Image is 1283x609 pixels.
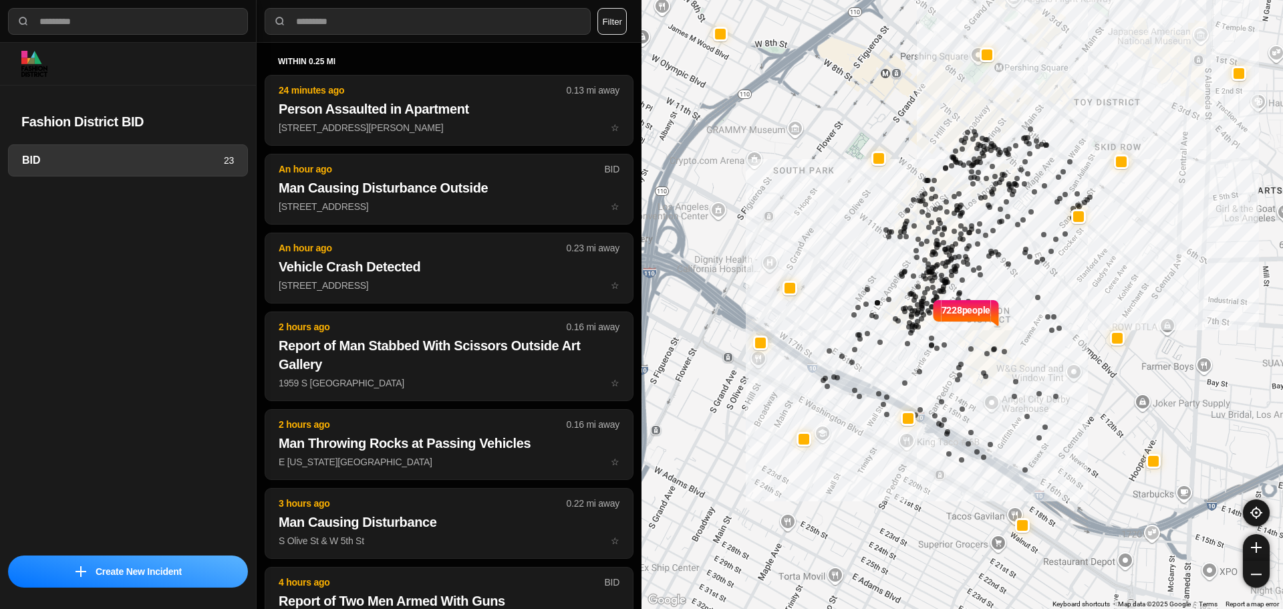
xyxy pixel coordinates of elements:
[265,154,633,225] button: An hour agoBIDMan Causing Disturbance Outside[STREET_ADDRESS]star
[96,565,182,578] p: Create New Incident
[611,378,619,388] span: star
[279,320,567,334] p: 2 hours ago
[279,279,619,292] p: [STREET_ADDRESS]
[645,592,689,609] img: Google
[1243,534,1270,561] button: zoom-in
[265,122,633,133] a: 24 minutes ago0.13 mi awayPerson Assaulted in Apartment[STREET_ADDRESS][PERSON_NAME]star
[8,556,248,588] button: iconCreate New Incident
[224,154,234,167] p: 23
[1251,542,1262,553] img: zoom-in
[265,409,633,480] button: 2 hours ago0.16 mi awayMan Throwing Rocks at Passing VehiclesE [US_STATE][GEOGRAPHIC_DATA]star
[645,592,689,609] a: Open this area in Google Maps (opens a new window)
[265,456,633,467] a: 2 hours ago0.16 mi awayMan Throwing Rocks at Passing VehiclesE [US_STATE][GEOGRAPHIC_DATA]star
[611,201,619,212] span: star
[1226,600,1279,608] a: Report a map error
[567,497,619,510] p: 0.22 mi away
[1243,499,1270,526] button: recenter
[279,257,619,276] h2: Vehicle Crash Detected
[597,8,627,35] button: Filter
[611,457,619,467] span: star
[1118,600,1191,608] span: Map data ©2025 Google
[567,320,619,334] p: 0.16 mi away
[279,241,567,255] p: An hour ago
[567,84,619,97] p: 0.13 mi away
[1250,507,1262,519] img: recenter
[604,162,619,176] p: BID
[21,112,235,131] h2: Fashion District BID
[611,280,619,291] span: star
[942,303,991,333] p: 7228 people
[279,178,619,197] h2: Man Causing Disturbance Outside
[265,377,633,388] a: 2 hours ago0.16 mi awayReport of Man Stabbed With Scissors Outside Art Gallery1959 S [GEOGRAPHIC_...
[279,513,619,531] h2: Man Causing Disturbance
[76,566,86,577] img: icon
[279,100,619,118] h2: Person Assaulted in Apartment
[273,15,287,28] img: search
[21,51,47,77] img: logo
[265,201,633,212] a: An hour agoBIDMan Causing Disturbance Outside[STREET_ADDRESS]star
[1199,600,1218,608] a: Terms (opens in new tab)
[567,418,619,431] p: 0.16 mi away
[1243,561,1270,588] button: zoom-out
[279,497,567,510] p: 3 hours ago
[265,279,633,291] a: An hour ago0.23 mi awayVehicle Crash Detected[STREET_ADDRESS]star
[279,376,619,390] p: 1959 S [GEOGRAPHIC_DATA]
[990,298,1000,328] img: notch
[278,56,620,67] h5: within 0.25 mi
[932,298,942,328] img: notch
[279,455,619,469] p: E [US_STATE][GEOGRAPHIC_DATA]
[265,75,633,146] button: 24 minutes ago0.13 mi awayPerson Assaulted in Apartment[STREET_ADDRESS][PERSON_NAME]star
[1052,600,1110,609] button: Keyboard shortcuts
[17,15,30,28] img: search
[265,312,633,401] button: 2 hours ago0.16 mi awayReport of Man Stabbed With Scissors Outside Art Gallery1959 S [GEOGRAPHIC_...
[279,162,604,176] p: An hour ago
[279,336,619,374] h2: Report of Man Stabbed With Scissors Outside Art Gallery
[567,241,619,255] p: 0.23 mi away
[279,84,567,97] p: 24 minutes ago
[265,233,633,303] button: An hour ago0.23 mi awayVehicle Crash Detected[STREET_ADDRESS]star
[22,152,224,168] h3: BID
[279,534,619,547] p: S Olive St & W 5th St
[265,535,633,546] a: 3 hours ago0.22 mi awayMan Causing DisturbanceS Olive St & W 5th Ststar
[279,434,619,453] h2: Man Throwing Rocks at Passing Vehicles
[279,576,604,589] p: 4 hours ago
[279,200,619,213] p: [STREET_ADDRESS]
[1251,569,1262,580] img: zoom-out
[604,576,619,589] p: BID
[279,418,567,431] p: 2 hours ago
[265,488,633,559] button: 3 hours ago0.22 mi awayMan Causing DisturbanceS Olive St & W 5th Ststar
[611,122,619,133] span: star
[611,535,619,546] span: star
[279,121,619,134] p: [STREET_ADDRESS][PERSON_NAME]
[8,144,248,176] a: BID23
